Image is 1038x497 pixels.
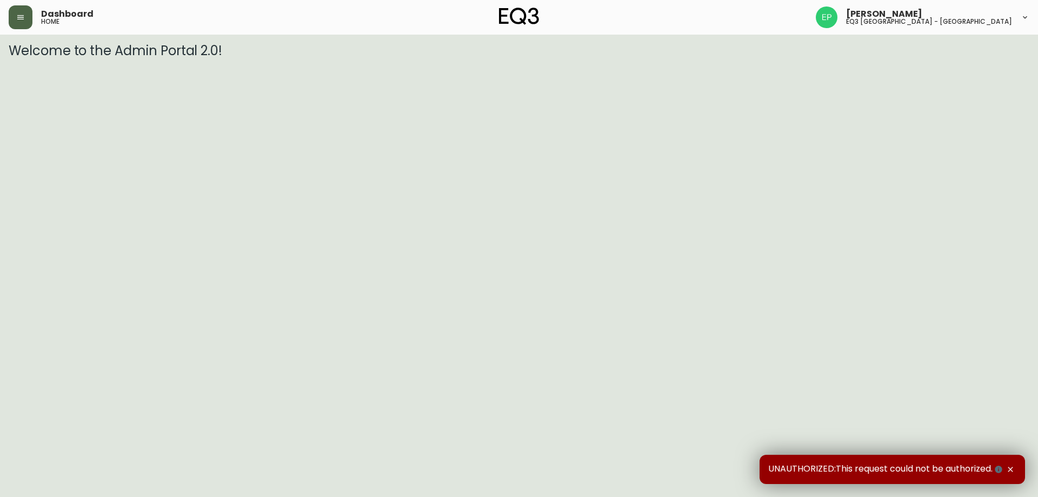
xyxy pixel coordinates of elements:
[9,43,1029,58] h3: Welcome to the Admin Portal 2.0!
[846,18,1012,25] h5: eq3 [GEOGRAPHIC_DATA] - [GEOGRAPHIC_DATA]
[41,18,59,25] h5: home
[816,6,837,28] img: edb0eb29d4ff191ed42d19acdf48d771
[41,10,94,18] span: Dashboard
[768,463,1004,475] span: UNAUTHORIZED:This request could not be authorized.
[499,8,539,25] img: logo
[846,10,922,18] span: [PERSON_NAME]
